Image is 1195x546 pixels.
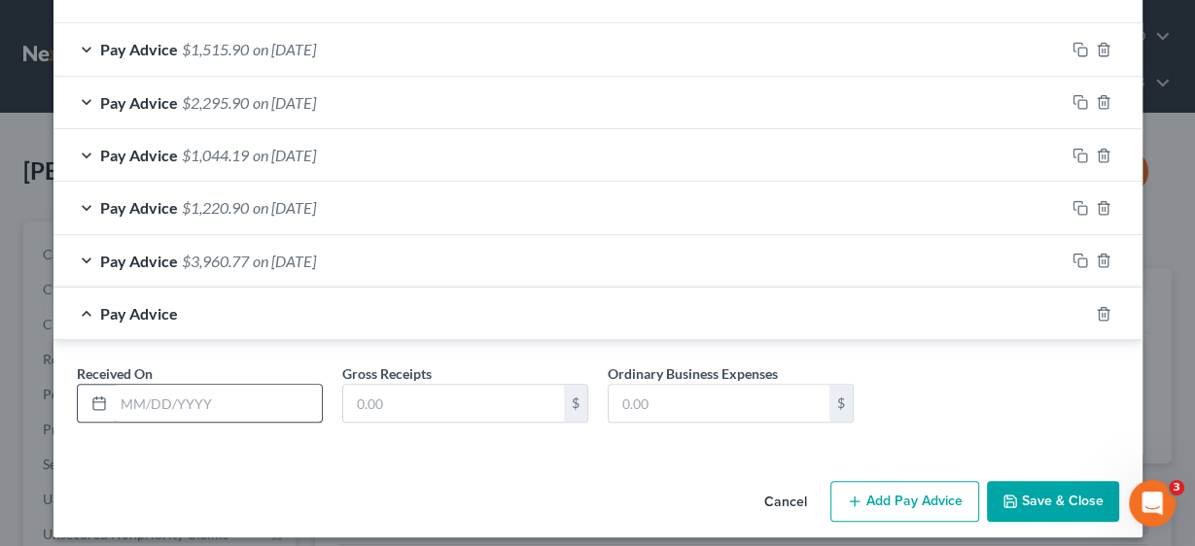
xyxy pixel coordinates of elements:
[749,483,823,522] button: Cancel
[829,385,853,422] div: $
[987,481,1119,522] button: Save & Close
[100,304,178,323] span: Pay Advice
[608,363,778,384] label: Ordinary Business Expenses
[182,198,249,217] span: $1,220.90
[114,385,322,422] input: MM/DD/YYYY
[343,385,564,422] input: 0.00
[100,40,178,58] span: Pay Advice
[342,363,432,384] label: Gross Receipts
[1129,480,1176,527] iframe: Intercom live chat
[182,146,249,164] span: $1,044.19
[253,252,316,270] span: on [DATE]
[253,40,316,58] span: on [DATE]
[1169,480,1184,495] span: 3
[830,481,979,522] button: Add Pay Advice
[182,93,249,112] span: $2,295.90
[253,198,316,217] span: on [DATE]
[100,198,178,217] span: Pay Advice
[77,365,153,382] span: Received On
[100,93,178,112] span: Pay Advice
[253,93,316,112] span: on [DATE]
[564,385,587,422] div: $
[182,252,249,270] span: $3,960.77
[253,146,316,164] span: on [DATE]
[100,252,178,270] span: Pay Advice
[100,146,178,164] span: Pay Advice
[609,385,829,422] input: 0.00
[182,40,249,58] span: $1,515.90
